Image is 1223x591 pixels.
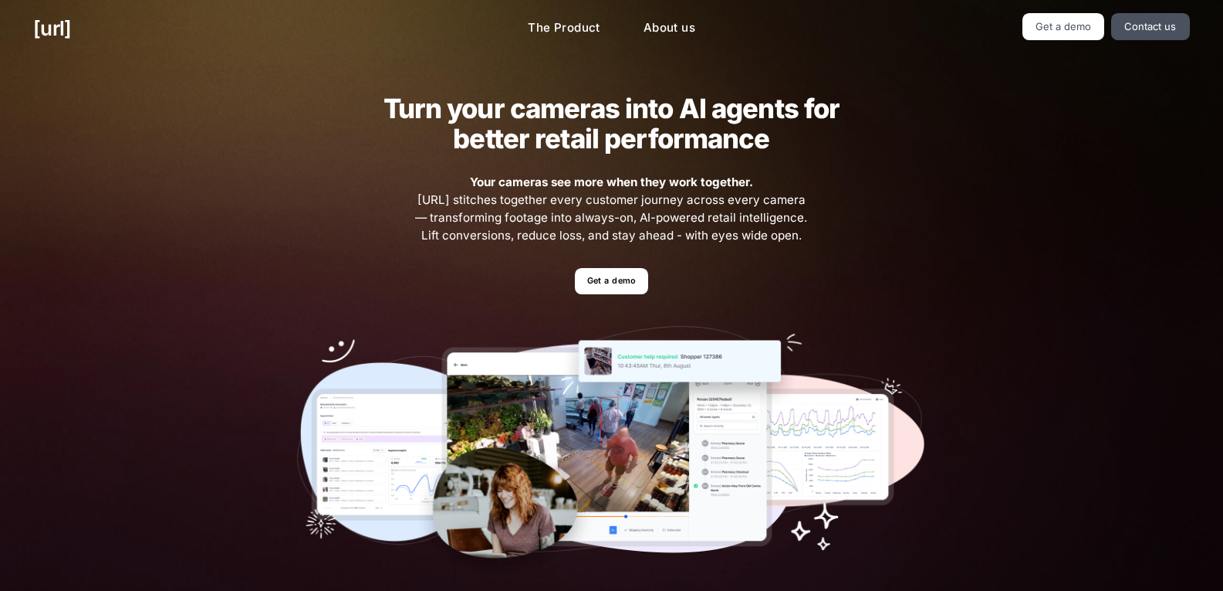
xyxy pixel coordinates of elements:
a: Get a demo [1022,13,1105,40]
strong: Your cameras see more when they work together. [470,175,753,189]
img: Our tools [297,326,926,582]
h2: Turn your cameras into AI agents for better retail performance [359,93,863,154]
a: The Product [515,13,613,43]
span: [URL] stitches together every customer journey across every camera — transforming footage into al... [414,174,810,244]
a: About us [631,13,708,43]
a: [URL] [33,13,71,43]
a: Get a demo [575,268,648,295]
a: Contact us [1111,13,1190,40]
